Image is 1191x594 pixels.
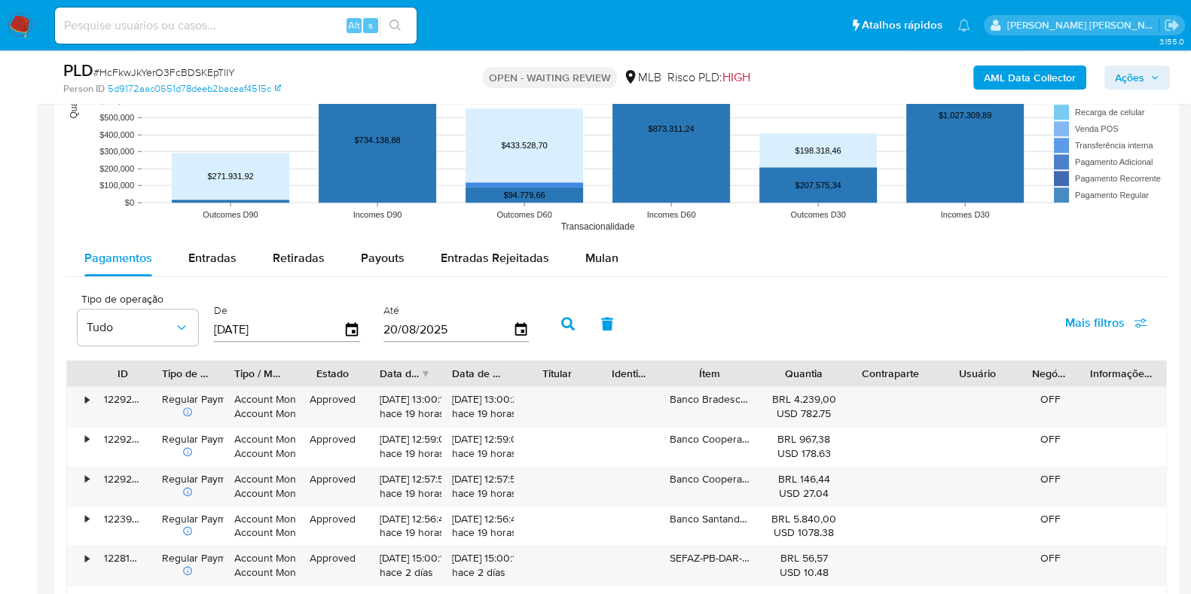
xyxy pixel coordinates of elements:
b: AML Data Collector [984,65,1076,90]
a: Notificações [957,19,970,32]
a: 5d9172aac0651d78deeb2baceaf4515c [108,82,281,96]
button: Ações [1104,65,1170,90]
span: Atalhos rápidos [862,17,942,33]
span: Alt [348,18,360,32]
span: 3.155.0 [1159,35,1183,47]
p: carla.siqueira@mercadolivre.com [1007,18,1159,32]
p: OPEN - WAITING REVIEW [483,67,617,88]
b: Person ID [63,82,105,96]
span: Ações [1115,65,1144,90]
a: Sair [1164,17,1180,33]
span: HIGH [722,69,750,86]
button: search-icon [380,15,411,36]
div: MLB [623,69,661,86]
span: s [368,18,373,32]
b: PLD [63,58,93,82]
span: # HcFkwJkYerO3FcBDSKEpTlIY [93,65,235,80]
button: AML Data Collector [973,65,1086,90]
input: Pesquise usuários ou casos... [55,16,417,35]
span: Risco PLD: [667,69,750,86]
